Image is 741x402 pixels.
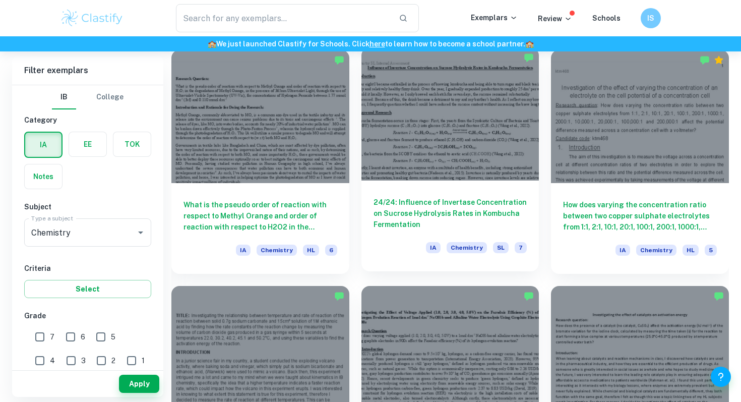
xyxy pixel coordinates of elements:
span: 5 [705,245,717,256]
div: Premium [714,55,724,65]
button: IS [641,8,661,28]
img: Marked [714,291,724,301]
img: Clastify logo [60,8,124,28]
span: 6 [325,245,337,256]
button: Open [134,225,148,240]
span: IA [426,242,441,253]
span: 6 [81,331,85,342]
button: IA [25,133,61,157]
h6: Subject [24,201,151,212]
button: EE [69,132,106,156]
span: HL [683,245,699,256]
button: Notes [25,164,62,189]
img: Marked [700,55,710,65]
h6: Grade [24,310,151,321]
a: How does varying the concentration ratio between two copper sulphate electrolytes from 1:1, 2:1, ... [551,50,729,274]
span: IA [615,245,630,256]
button: Select [24,280,151,298]
input: Search for any exemplars... [176,4,391,32]
span: 5 [111,331,115,342]
span: 🏫 [208,40,216,48]
span: Chemistry [447,242,487,253]
a: What is the pseudo order of reaction with respect to Methyl Orange and order of reaction with res... [171,50,349,274]
img: Marked [524,291,534,301]
span: 7 [515,242,527,253]
h6: Filter exemplars [12,56,163,85]
span: 3 [81,355,86,366]
button: Help and Feedback [711,367,731,387]
span: Chemistry [257,245,297,256]
div: Filter type choice [52,85,124,109]
h6: Category [24,114,151,126]
a: here [369,40,385,48]
img: Marked [334,291,344,301]
button: College [96,85,124,109]
span: 7 [50,331,54,342]
h6: How does varying the concentration ratio between two copper sulphate electrolytes from 1:1, 2:1, ... [563,199,717,233]
a: Schools [592,14,621,22]
span: Chemistry [636,245,676,256]
img: Marked [334,55,344,65]
span: 4 [50,355,55,366]
img: Marked [524,52,534,63]
span: 🏫 [525,40,534,48]
span: SL [493,242,509,253]
span: HL [303,245,319,256]
h6: Criteria [24,263,151,274]
span: 1 [142,355,145,366]
h6: IS [645,13,657,24]
a: 24/24: Influence of Invertase Concentration on Sucrose Hydrolysis Rates in Kombucha FermentationI... [361,50,539,274]
span: 2 [111,355,115,366]
p: Exemplars [471,12,518,23]
h6: We just launched Clastify for Schools. Click to learn how to become a school partner. [2,38,739,49]
span: IA [236,245,251,256]
button: Apply [119,375,159,393]
p: Review [538,13,572,24]
button: IB [52,85,76,109]
button: TOK [113,132,151,156]
h6: What is the pseudo order of reaction with respect to Methyl Orange and order of reaction with res... [183,199,337,233]
h6: 24/24: Influence of Invertase Concentration on Sucrose Hydrolysis Rates in Kombucha Fermentation [374,197,527,230]
label: Type a subject [31,214,73,222]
